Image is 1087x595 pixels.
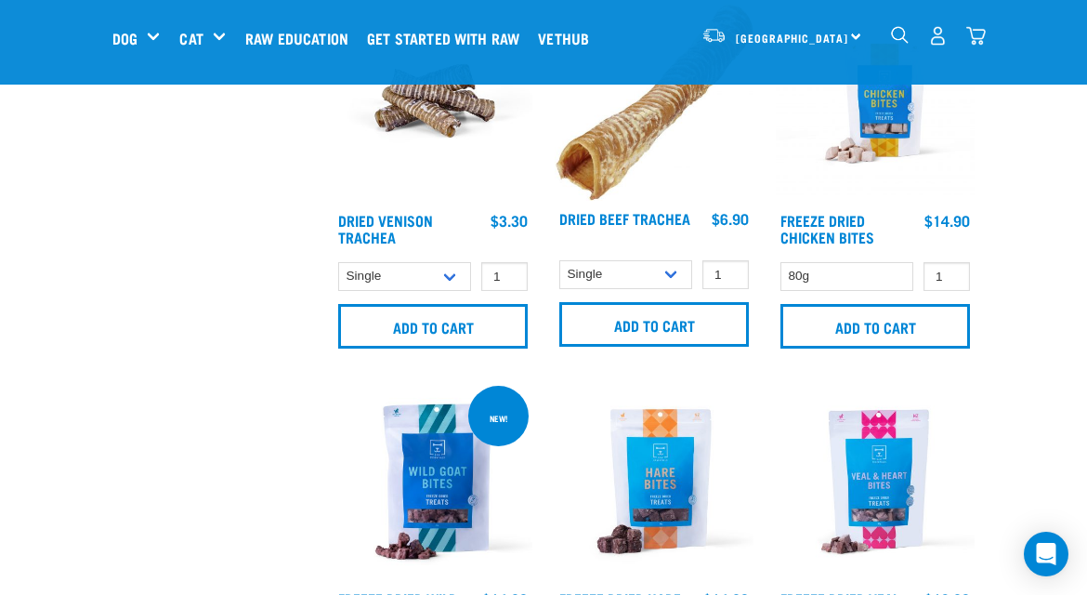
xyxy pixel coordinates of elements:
[481,404,517,432] div: new!
[776,4,975,203] img: RE Product Shoot 2023 Nov8581
[559,214,690,222] a: Dried Beef Trachea
[1024,532,1068,576] div: Open Intercom Messenger
[362,1,533,75] a: Get started with Raw
[334,4,532,203] img: Stack of treats for pets including venison trachea
[966,26,986,46] img: home-icon@2x.png
[736,34,848,41] span: [GEOGRAPHIC_DATA]
[712,210,749,227] div: $6.90
[928,26,948,46] img: user.png
[491,212,528,229] div: $3.30
[923,262,970,291] input: 1
[555,4,753,201] img: Trachea
[701,27,727,44] img: van-moving.png
[179,27,203,49] a: Cat
[780,216,874,241] a: Freeze Dried Chicken Bites
[559,302,749,347] input: Add to cart
[555,382,753,581] img: Raw Essentials Freeze Dried Hare Bites
[338,304,528,349] input: Add to cart
[776,382,975,581] img: Raw Essentials Freeze Dried Veal & Heart Bites Treats
[533,1,603,75] a: Vethub
[780,304,970,349] input: Add to cart
[702,260,749,289] input: 1
[891,26,909,44] img: home-icon-1@2x.png
[338,216,433,241] a: Dried Venison Trachea
[481,262,528,291] input: 1
[112,27,138,49] a: Dog
[241,1,362,75] a: Raw Education
[334,382,532,581] img: Raw Essentials Freeze Dried Wild Goat Bites PetTreats Product Shot
[924,212,970,229] div: $14.90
